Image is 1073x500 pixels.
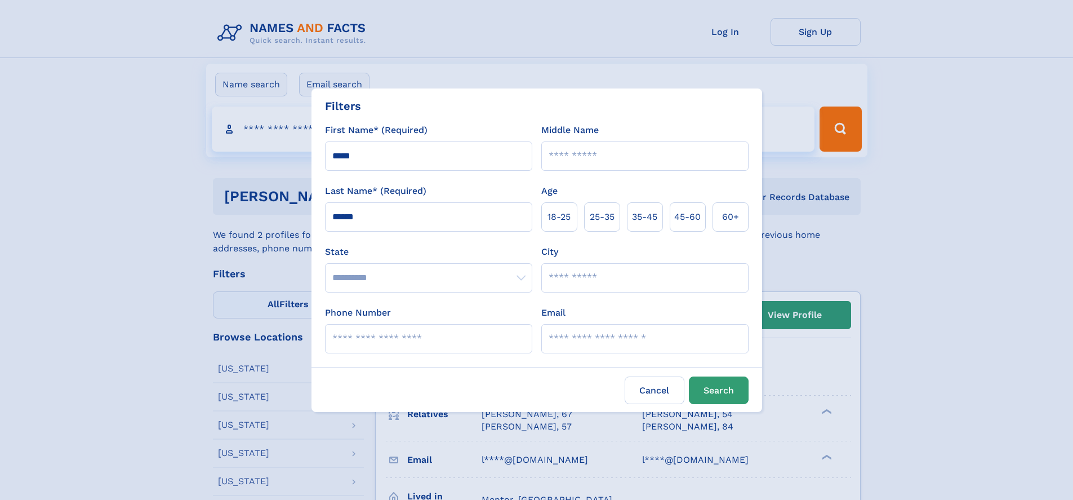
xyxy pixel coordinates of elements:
[722,210,739,224] span: 60+
[590,210,615,224] span: 25‑35
[541,123,599,137] label: Middle Name
[325,306,391,320] label: Phone Number
[325,98,361,114] div: Filters
[689,377,749,404] button: Search
[325,245,532,259] label: State
[325,184,426,198] label: Last Name* (Required)
[541,184,558,198] label: Age
[625,377,684,404] label: Cancel
[632,210,657,224] span: 35‑45
[541,245,558,259] label: City
[325,123,428,137] label: First Name* (Required)
[541,306,566,320] label: Email
[674,210,701,224] span: 45‑60
[547,210,571,224] span: 18‑25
